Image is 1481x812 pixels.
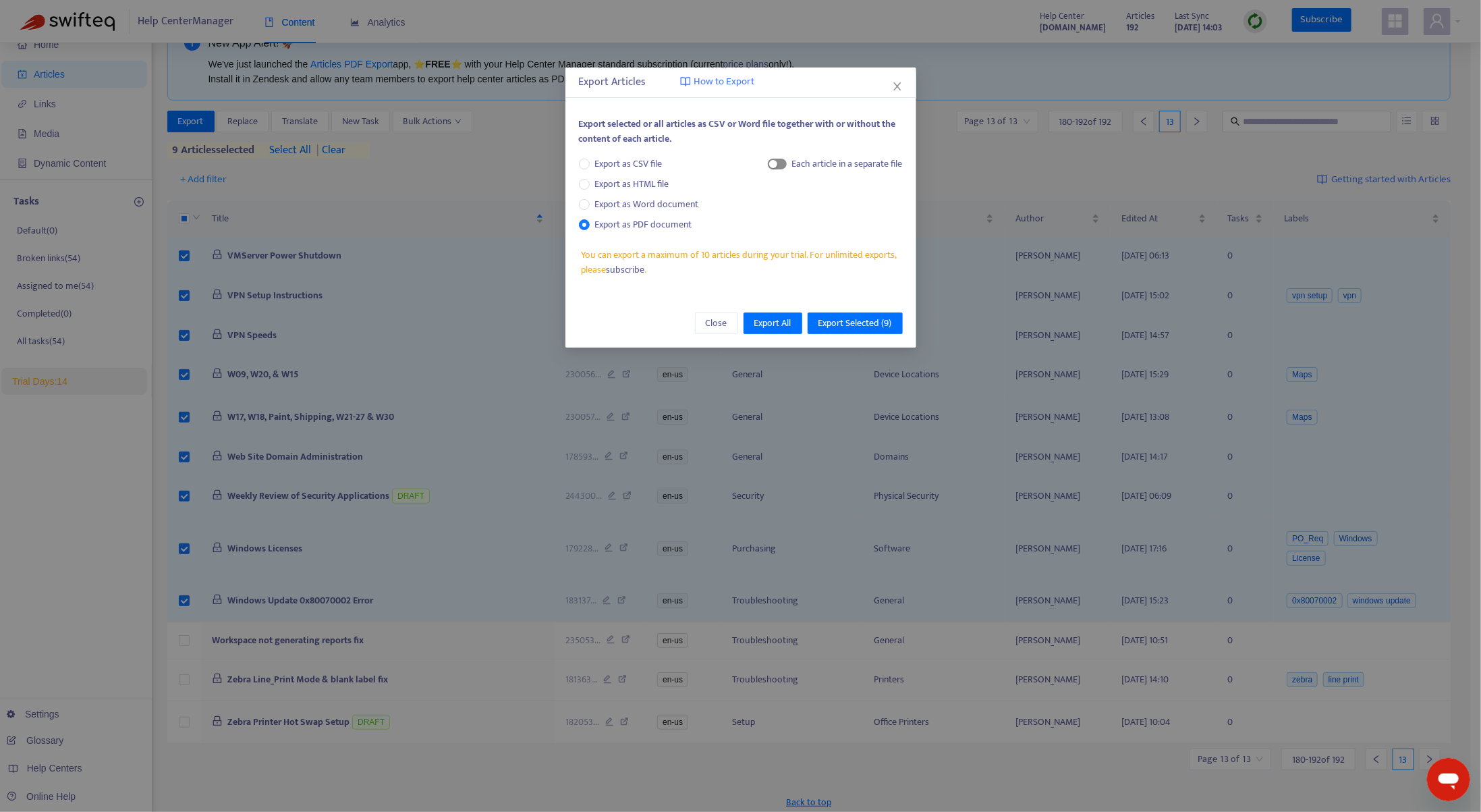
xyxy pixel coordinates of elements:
span: Export Selected ( 9 ) [818,316,892,331]
button: Export All [744,313,802,334]
a: How to Export [680,74,755,90]
div: Each article in a separate file [792,157,903,171]
button: Close [890,79,905,94]
span: Export as CSV file [590,157,668,171]
div: Export Articles [579,74,903,90]
a: subscribe [606,262,644,277]
span: Export as Word document [590,197,704,212]
span: Export selected or all articles as CSV or Word file together with or without the content of each ... [579,116,896,146]
span: How to Export [694,74,755,90]
span: Export as HTML file [590,177,675,192]
span: Close [706,316,727,331]
span: You can export a maximum of 10 articles during your trial. For unlimited exports, please . [581,248,902,277]
span: Export All [754,316,791,331]
span: close [892,81,903,92]
span: Export as PDF document [595,217,692,232]
img: image-link [680,76,691,87]
iframe: Button to launch messaging window, conversation in progress [1427,758,1470,801]
button: Export Selected (9) [808,313,903,334]
button: Close [695,313,738,334]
